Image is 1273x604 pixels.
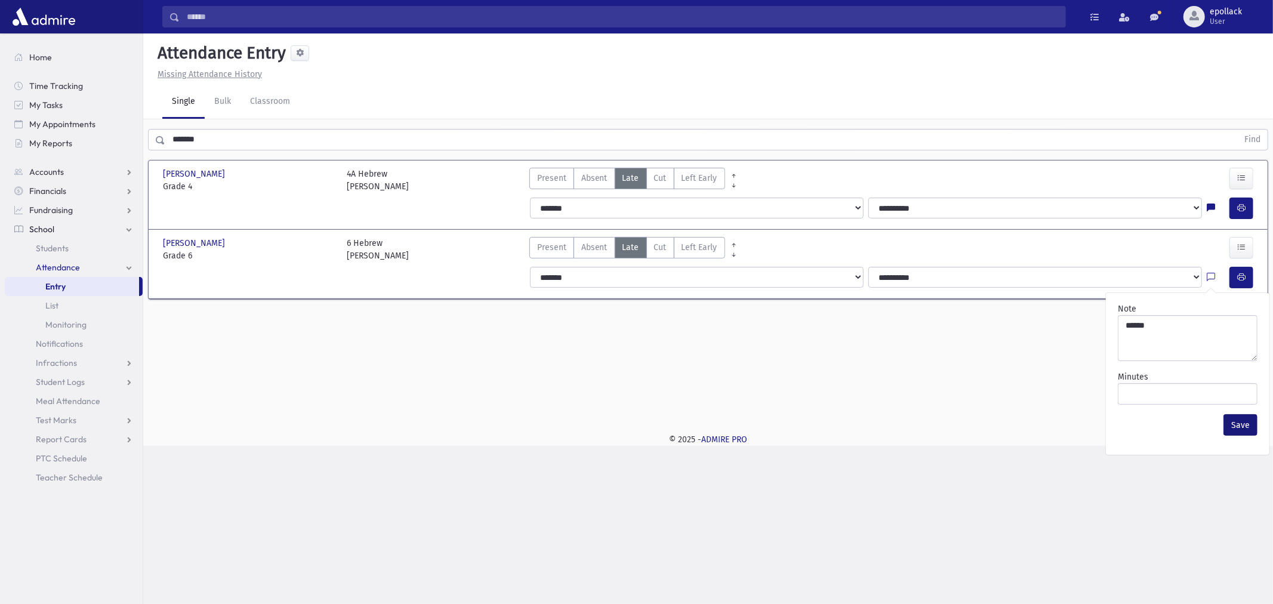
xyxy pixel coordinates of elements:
a: Home [5,48,143,67]
h5: Attendance Entry [153,43,286,63]
a: Students [5,239,143,258]
span: Fundraising [29,205,73,215]
img: AdmirePro [10,5,78,29]
a: Accounts [5,162,143,181]
span: Students [36,243,69,254]
a: Time Tracking [5,76,143,95]
span: Financials [29,186,66,196]
span: Home [29,52,52,63]
a: Entry [5,277,139,296]
a: Infractions [5,353,143,372]
div: © 2025 - [162,433,1254,446]
div: AttTypes [529,237,725,262]
span: School [29,224,54,235]
span: PTC Schedule [36,453,87,464]
span: epollack [1210,7,1242,17]
button: Save [1223,414,1257,436]
span: User [1210,17,1242,26]
span: Notifications [36,338,83,349]
span: Present [537,172,566,184]
a: Notifications [5,334,143,353]
span: Student Logs [36,377,85,387]
a: Monitoring [5,315,143,334]
span: [PERSON_NAME] [163,168,227,180]
a: ADMIRE PRO [701,434,747,445]
a: My Appointments [5,115,143,134]
a: PTC Schedule [5,449,143,468]
span: Grade 4 [163,180,335,193]
a: Report Cards [5,430,143,449]
span: Infractions [36,358,77,368]
span: Attendance [36,262,80,273]
input: Search [180,6,1065,27]
span: Report Cards [36,434,87,445]
span: My Reports [29,138,72,149]
a: List [5,296,143,315]
a: Attendance [5,258,143,277]
a: Classroom [241,85,300,119]
u: Missing Attendance History [158,69,262,79]
a: Financials [5,181,143,201]
span: Teacher Schedule [36,472,103,483]
a: My Reports [5,134,143,153]
a: Student Logs [5,372,143,392]
span: Entry [45,281,66,292]
a: Missing Attendance History [153,69,262,79]
a: Fundraising [5,201,143,220]
span: Present [537,241,566,254]
span: Accounts [29,167,64,177]
span: Cut [654,172,667,184]
span: Absent [581,172,608,184]
span: Monitoring [45,319,87,330]
a: Meal Attendance [5,392,143,411]
span: Meal Attendance [36,396,100,406]
a: Single [162,85,205,119]
label: Minutes [1118,371,1148,383]
a: My Tasks [5,95,143,115]
div: AttTypes [529,168,725,193]
span: My Appointments [29,119,95,130]
span: Absent [581,241,608,254]
div: 4A Hebrew [PERSON_NAME] [347,168,409,193]
span: Test Marks [36,415,76,426]
label: Note [1118,303,1136,315]
span: Cut [654,241,667,254]
span: Grade 6 [163,249,335,262]
span: Late [622,172,639,184]
span: Left Early [682,172,717,184]
button: Find [1237,130,1268,150]
a: School [5,220,143,239]
a: Bulk [205,85,241,119]
span: My Tasks [29,100,63,110]
div: 6 Hebrew [PERSON_NAME] [347,237,409,262]
span: Time Tracking [29,81,83,91]
a: Teacher Schedule [5,468,143,487]
span: Late [622,241,639,254]
span: List [45,300,58,311]
a: Test Marks [5,411,143,430]
span: Left Early [682,241,717,254]
span: [PERSON_NAME] [163,237,227,249]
